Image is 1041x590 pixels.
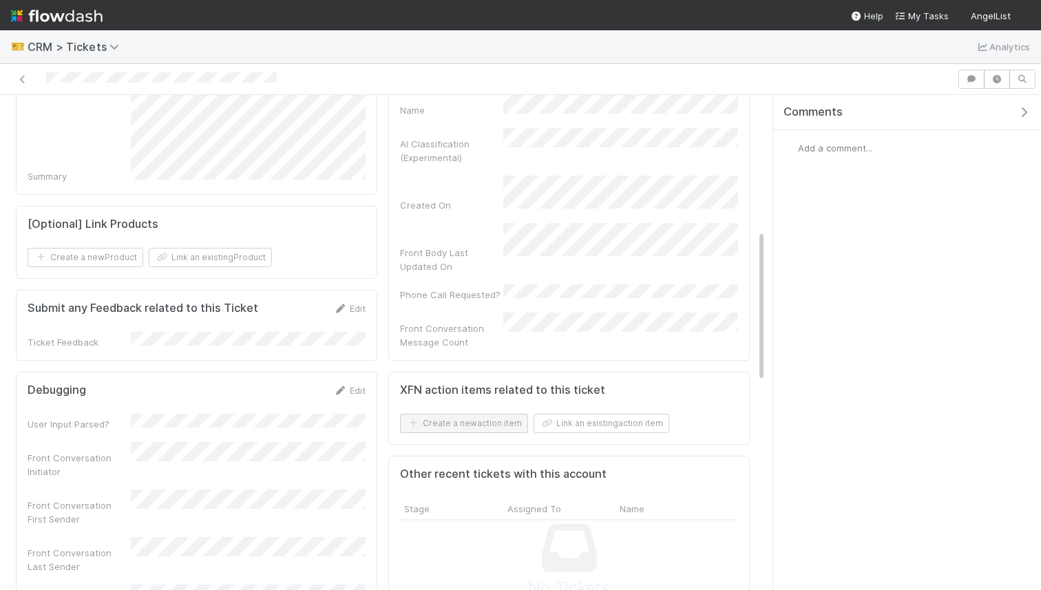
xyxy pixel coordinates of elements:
button: Link an existingaction item [534,414,669,433]
span: Add a comment... [798,143,872,154]
div: Help [850,9,883,23]
span: Name [620,502,644,516]
span: CRM > Tickets [28,40,126,54]
h5: Other recent tickets with this account [400,467,607,481]
div: Created On [400,198,503,212]
h5: Submit any Feedback related to this Ticket [28,302,258,315]
span: My Tasks [894,10,949,21]
button: Link an existingProduct [149,248,272,267]
div: Phone Call Requested? [400,288,503,302]
img: avatar_d2b43477-63dc-4e62-be5b-6fdd450c05a1.png [784,141,798,155]
button: Create a newaction item [400,414,528,433]
div: Front Conversation First Sender [28,498,131,526]
img: avatar_d2b43477-63dc-4e62-be5b-6fdd450c05a1.png [1016,10,1030,23]
span: 🎫 [11,41,25,52]
button: Create a newProduct [28,248,143,267]
a: Edit [333,303,366,314]
div: User Input Parsed? [28,417,131,431]
div: Ticket Feedback [28,335,131,349]
div: Front Body Last Updated On [400,246,503,273]
span: Comments [784,105,843,119]
span: AngelList [971,10,1011,21]
img: logo-inverted-e16ddd16eac7371096b0.svg [11,4,103,28]
h5: Debugging [28,383,86,397]
div: Front Conversation Message Count [400,322,503,349]
h5: XFN action items related to this ticket [400,383,605,397]
span: Stage [404,502,430,516]
a: Analytics [976,39,1030,55]
a: My Tasks [894,9,949,23]
div: Front Conversation Last Sender [28,546,131,573]
a: Edit [333,385,366,396]
div: Summary [28,169,131,183]
h5: [Optional] Link Products [28,218,158,231]
div: Front Conversation Initiator [28,451,131,478]
div: AI Classification (Experimental) [400,137,503,165]
div: Name [400,103,503,117]
span: Assigned To [507,502,561,516]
